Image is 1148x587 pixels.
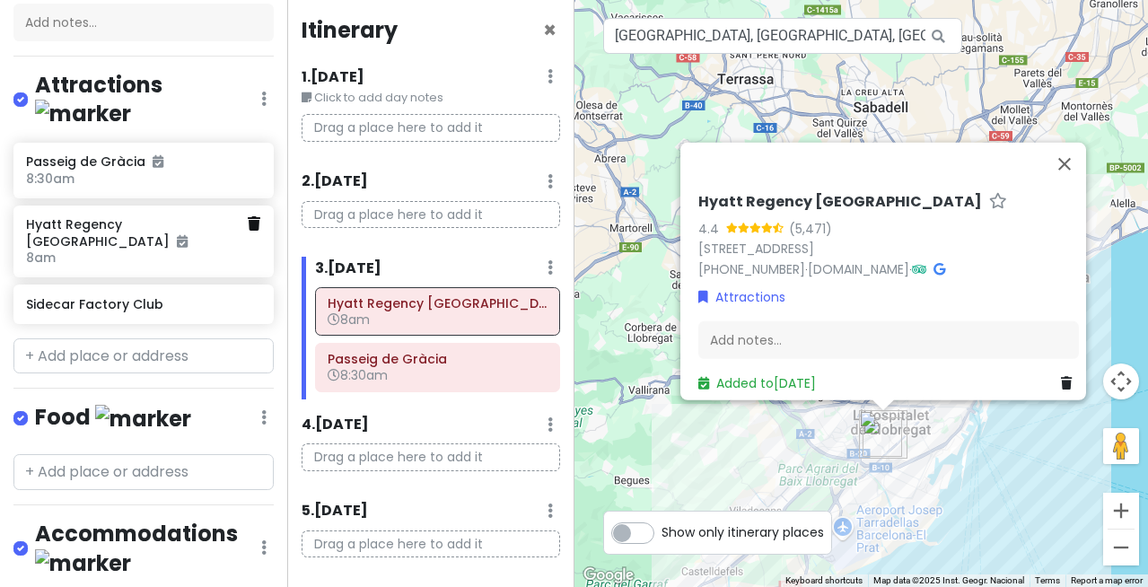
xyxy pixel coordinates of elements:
[859,410,907,459] div: Hyatt Regency Barcelona Tower
[302,89,560,107] small: Click to add day notes
[35,71,261,128] h4: Attractions
[35,100,131,127] img: marker
[698,193,982,212] h6: Hyatt Regency [GEOGRAPHIC_DATA]
[35,403,191,433] h4: Food
[808,260,909,278] a: [DOMAIN_NAME]
[543,20,556,41] button: Close
[698,219,726,239] div: 4.4
[26,249,56,267] span: 8am
[1103,428,1139,464] button: Drag Pegman onto the map to open Street View
[302,201,560,229] p: Drag a place here to add it
[989,193,1007,212] a: Star place
[248,213,260,236] a: Delete place
[26,170,74,188] span: 8:30am
[603,18,962,54] input: Search a place
[698,240,814,258] a: [STREET_ADDRESS]
[1103,530,1139,565] button: Zoom out
[302,16,398,44] h4: Itinerary
[1071,575,1143,585] a: Report a map error
[698,260,805,278] a: [PHONE_NUMBER]
[543,15,556,45] span: Close itinerary
[1061,373,1079,393] a: Delete place
[328,295,548,311] h6: Hyatt Regency Barcelona Tower
[13,454,274,490] input: + Add place or address
[698,321,1079,359] div: Add notes...
[789,219,832,239] div: (5,471)
[1043,143,1086,186] button: Close
[328,311,370,329] span: 8am
[95,405,191,433] img: marker
[328,366,388,384] span: 8:30am
[1103,364,1139,399] button: Map camera controls
[302,68,364,87] h6: 1 . [DATE]
[13,338,274,374] input: + Add place or address
[873,575,1024,585] span: Map data ©2025 Inst. Geogr. Nacional
[302,114,560,142] p: Drag a place here to add it
[328,351,548,367] h6: Passeig de Gràcia
[579,564,638,587] img: Google
[26,216,248,249] h6: Hyatt Regency [GEOGRAPHIC_DATA]
[698,374,816,392] a: Added to[DATE]
[13,4,274,41] div: Add notes...
[912,263,926,276] i: Tripadvisor
[302,172,368,191] h6: 2 . [DATE]
[302,443,560,471] p: Drag a place here to add it
[302,530,560,558] p: Drag a place here to add it
[579,564,638,587] a: Open this area in Google Maps (opens a new window)
[302,416,369,434] h6: 4 . [DATE]
[315,259,381,278] h6: 3 . [DATE]
[698,287,785,307] a: Attractions
[35,520,261,577] h4: Accommodations
[26,153,260,170] h6: Passeig de Gràcia
[153,155,163,168] i: Added to itinerary
[26,296,260,312] h6: Sidecar Factory Club
[1035,575,1060,585] a: Terms (opens in new tab)
[785,574,863,587] button: Keyboard shortcuts
[302,502,368,521] h6: 5 . [DATE]
[1103,493,1139,529] button: Zoom in
[662,522,824,542] span: Show only itinerary places
[35,549,131,577] img: marker
[698,193,1079,280] div: · ·
[177,235,188,248] i: Added to itinerary
[933,263,945,276] i: Google Maps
